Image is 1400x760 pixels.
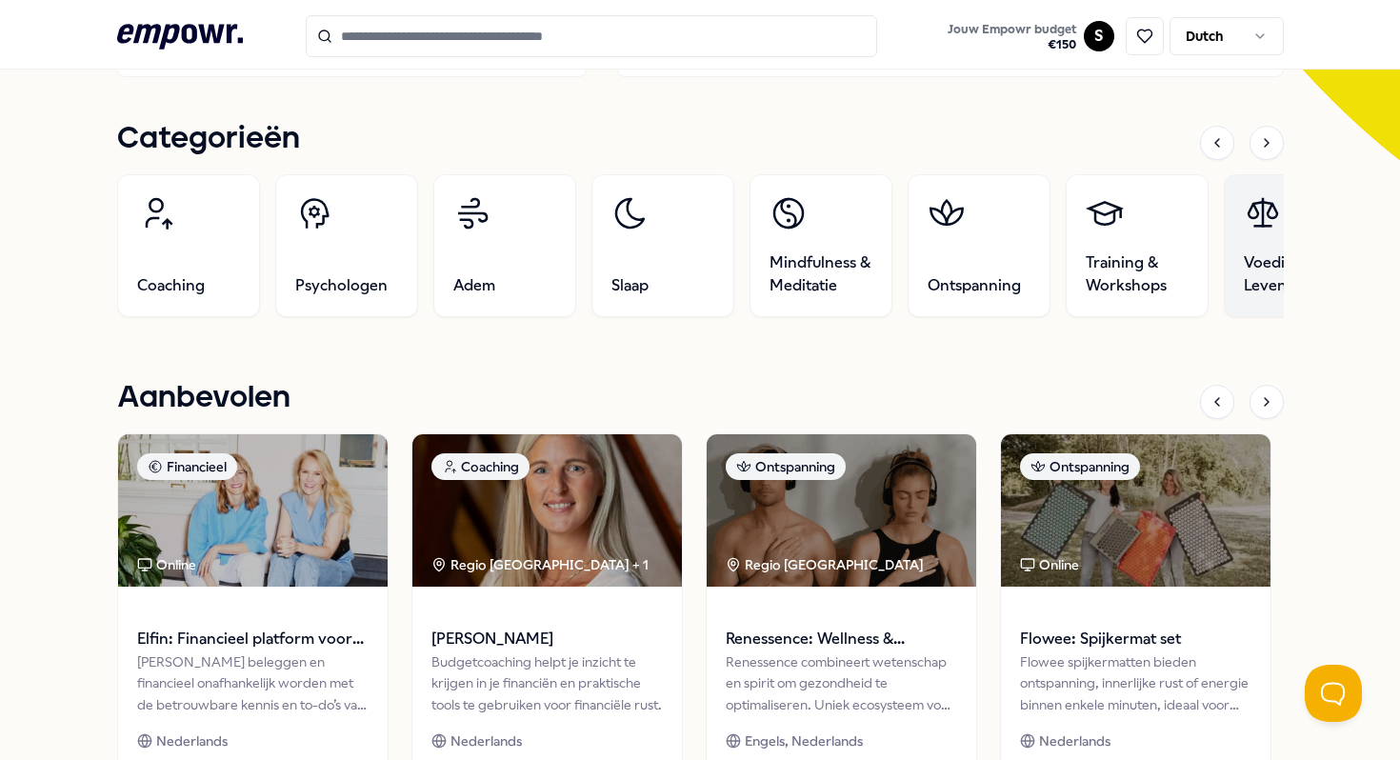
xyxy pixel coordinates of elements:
[137,554,196,575] div: Online
[707,434,976,587] img: package image
[1039,730,1110,751] span: Nederlands
[431,627,663,651] span: [PERSON_NAME]
[1020,554,1079,575] div: Online
[750,174,892,317] a: Mindfulness & Meditatie
[944,18,1080,56] button: Jouw Empowr budget€150
[156,730,228,751] span: Nederlands
[726,554,927,575] div: Regio [GEOGRAPHIC_DATA]
[117,374,290,422] h1: Aanbevolen
[1244,251,1347,297] span: Voeding & Levensstijl
[948,37,1076,52] span: € 150
[306,15,877,57] input: Search for products, categories or subcategories
[1020,453,1140,480] div: Ontspanning
[295,274,388,297] span: Psychologen
[745,730,863,751] span: Engels, Nederlands
[450,730,522,751] span: Nederlands
[453,274,495,297] span: Adem
[137,651,369,715] div: [PERSON_NAME] beleggen en financieel onafhankelijk worden met de betrouwbare kennis en to-do’s va...
[412,434,682,587] img: package image
[611,274,649,297] span: Slaap
[726,651,957,715] div: Renessence combineert wetenschap en spirit om gezondheid te optimaliseren. Uniek ecosysteem voor ...
[770,251,872,297] span: Mindfulness & Meditatie
[137,627,369,651] span: Elfin: Financieel platform voor vrouwen
[1224,174,1367,317] a: Voeding & Levensstijl
[726,627,957,651] span: Renessence: Wellness & Mindfulness
[431,651,663,715] div: Budgetcoaching helpt je inzicht te krijgen in je financiën en praktische tools te gebruiken voor ...
[908,174,1050,317] a: Ontspanning
[433,174,576,317] a: Adem
[940,16,1084,56] a: Jouw Empowr budget€150
[948,22,1076,37] span: Jouw Empowr budget
[928,274,1021,297] span: Ontspanning
[137,274,205,297] span: Coaching
[1305,665,1362,722] iframe: Help Scout Beacon - Open
[1020,627,1251,651] span: Flowee: Spijkermat set
[117,174,260,317] a: Coaching
[431,453,530,480] div: Coaching
[1020,651,1251,715] div: Flowee spijkermatten bieden ontspanning, innerlijke rust of energie binnen enkele minuten, ideaal...
[726,453,846,480] div: Ontspanning
[1086,251,1189,297] span: Training & Workshops
[137,453,237,480] div: Financieel
[275,174,418,317] a: Psychologen
[1001,434,1270,587] img: package image
[117,115,300,163] h1: Categorieën
[1084,21,1114,51] button: S
[118,434,388,587] img: package image
[1066,174,1209,317] a: Training & Workshops
[431,554,649,575] div: Regio [GEOGRAPHIC_DATA] + 1
[591,174,734,317] a: Slaap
